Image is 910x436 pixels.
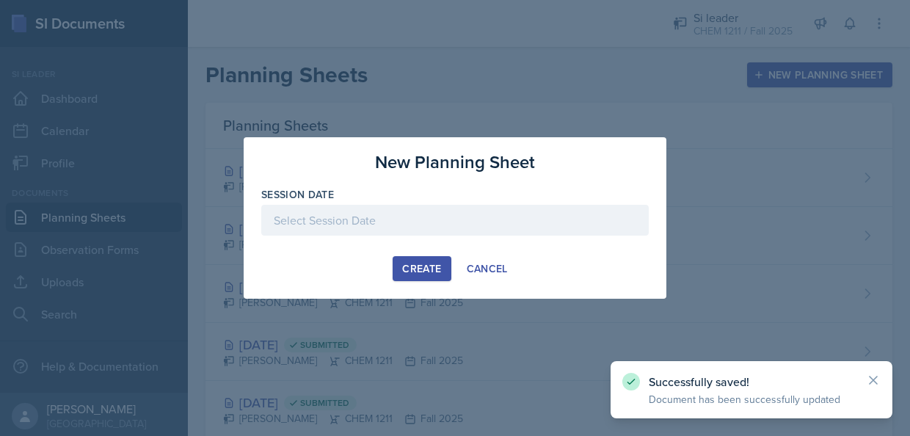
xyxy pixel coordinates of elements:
button: Cancel [457,256,517,281]
div: Cancel [467,263,508,275]
p: Successfully saved! [649,374,854,389]
button: Create [393,256,451,281]
p: Document has been successfully updated [649,392,854,407]
label: Session Date [261,187,334,202]
div: Create [402,263,441,275]
h3: New Planning Sheet [375,149,535,175]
